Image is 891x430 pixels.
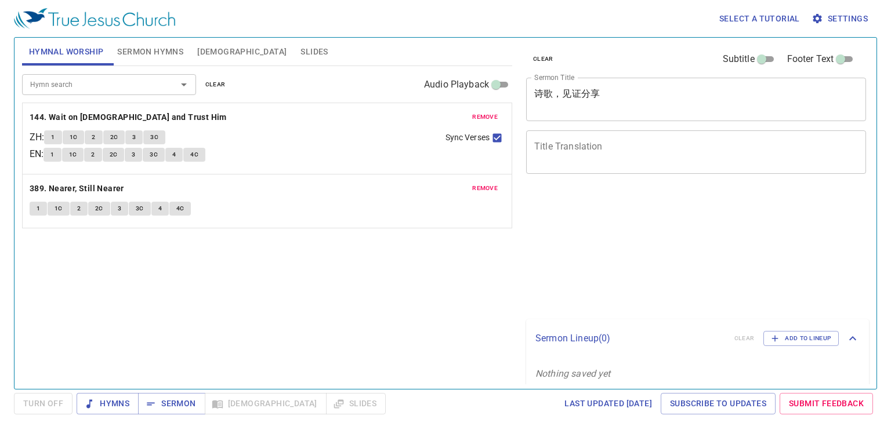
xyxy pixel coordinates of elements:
[158,203,162,214] span: 4
[172,150,176,160] span: 4
[814,12,868,26] span: Settings
[136,203,144,214] span: 3C
[88,202,110,216] button: 2C
[30,110,229,125] button: 144. Wait on [DEMOGRAPHIC_DATA] and Trust Him
[147,396,195,411] span: Sermon
[30,181,124,196] b: 389. Nearer, Still Nearer
[465,110,505,124] button: remove
[86,396,129,411] span: Hymns
[472,112,498,122] span: remove
[719,12,800,26] span: Select a tutorial
[465,181,505,195] button: remove
[132,150,135,160] span: 3
[424,78,489,92] span: Audio Playback
[151,202,169,216] button: 4
[63,130,85,144] button: 1C
[51,132,55,143] span: 1
[183,148,205,162] button: 4C
[50,150,54,160] span: 1
[125,130,143,144] button: 3
[472,183,498,194] span: remove
[535,331,725,345] p: Sermon Lineup ( 0 )
[129,202,151,216] button: 3C
[535,368,611,379] i: Nothing saved yet
[176,203,184,214] span: 4C
[132,132,136,143] span: 3
[95,203,103,214] span: 2C
[117,45,183,59] span: Sermon Hymns
[70,202,88,216] button: 2
[84,148,102,162] button: 2
[670,396,766,411] span: Subscribe to Updates
[526,52,560,66] button: clear
[14,8,175,29] img: True Jesus Church
[150,132,158,143] span: 3C
[526,319,869,358] div: Sermon Lineup(0)clearAdd to Lineup
[111,202,128,216] button: 3
[205,79,226,90] span: clear
[780,393,873,414] a: Submit Feedback
[30,130,44,144] p: ZH :
[37,203,40,214] span: 1
[176,76,192,93] button: Open
[55,203,63,214] span: 1C
[110,132,118,143] span: 2C
[29,45,104,59] span: Hymnal Worship
[169,202,191,216] button: 4C
[787,52,834,66] span: Footer Text
[30,181,126,196] button: 389. Nearer, Still Nearer
[103,130,125,144] button: 2C
[30,110,227,125] b: 144. Wait on [DEMOGRAPHIC_DATA] and Trust Him
[445,132,490,144] span: Sync Verses
[77,203,81,214] span: 2
[44,130,61,144] button: 1
[70,132,78,143] span: 1C
[143,130,165,144] button: 3C
[661,393,776,414] a: Subscribe to Updates
[44,148,61,162] button: 1
[165,148,183,162] button: 4
[77,393,139,414] button: Hymns
[534,88,858,110] textarea: 诗歌，见证分享
[138,393,205,414] button: Sermon
[763,331,839,346] button: Add to Lineup
[197,45,287,59] span: [DEMOGRAPHIC_DATA]
[300,45,328,59] span: Slides
[560,393,657,414] a: Last updated [DATE]
[190,150,198,160] span: 4C
[85,130,102,144] button: 2
[723,52,755,66] span: Subtitle
[198,78,233,92] button: clear
[62,148,84,162] button: 1C
[150,150,158,160] span: 3C
[143,148,165,162] button: 3C
[771,333,831,344] span: Add to Lineup
[715,8,805,30] button: Select a tutorial
[30,147,44,161] p: EN :
[92,132,95,143] span: 2
[533,54,553,64] span: clear
[69,150,77,160] span: 1C
[809,8,872,30] button: Settings
[521,186,799,315] iframe: from-child
[125,148,142,162] button: 3
[103,148,125,162] button: 2C
[30,202,47,216] button: 1
[564,396,652,411] span: Last updated [DATE]
[118,203,121,214] span: 3
[91,150,95,160] span: 2
[48,202,70,216] button: 1C
[110,150,118,160] span: 2C
[789,396,864,411] span: Submit Feedback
